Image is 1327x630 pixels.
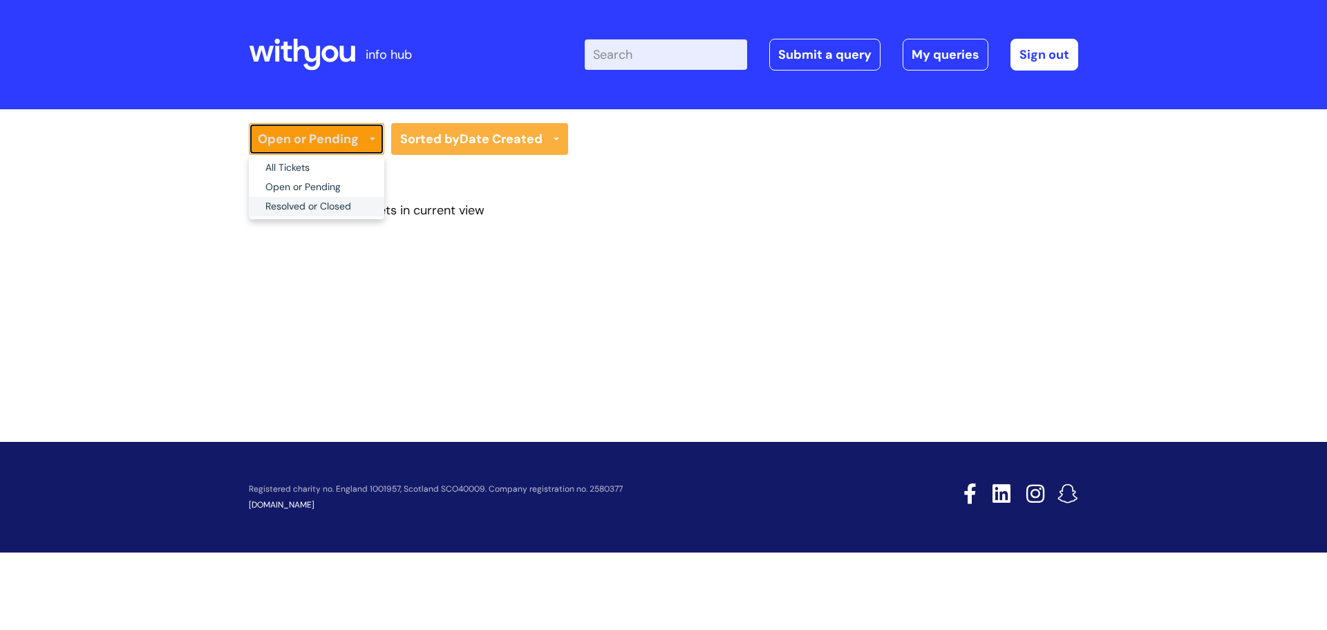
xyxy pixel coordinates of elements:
a: Sign out [1010,39,1078,71]
a: Resolved or Closed [249,197,384,216]
a: All Tickets [249,158,384,178]
a: My queries [903,39,988,71]
a: Open or Pending [249,123,384,155]
p: info hub [366,44,412,66]
p: Registered charity no. England 1001957, Scotland SCO40009. Company registration no. 2580377 [249,485,865,494]
a: [DOMAIN_NAME] [249,499,314,510]
a: Open or Pending [249,178,384,197]
div: | - [585,39,1078,71]
a: Submit a query [769,39,881,71]
b: Date Created [460,131,543,147]
input: Search [585,39,747,70]
a: Sorted byDate Created [391,123,568,155]
div: You don't have any tickets in current view [249,199,1078,221]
